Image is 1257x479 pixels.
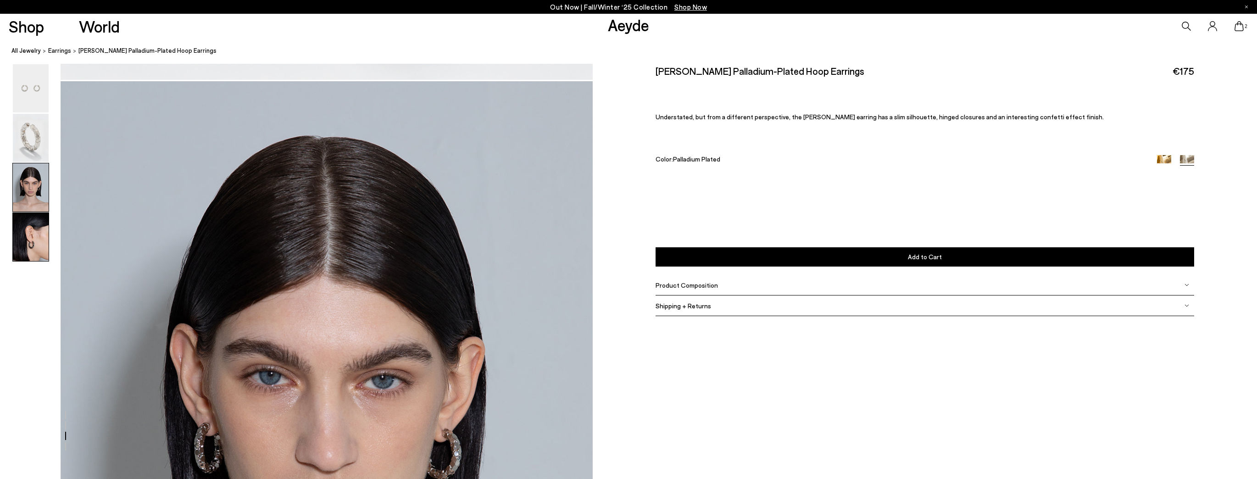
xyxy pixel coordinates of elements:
[1185,283,1189,287] img: svg%3E
[11,46,41,56] a: All Jewelry
[78,46,217,56] span: [PERSON_NAME] Palladium-Plated Hoop Earrings
[656,155,1140,166] div: Color:
[9,18,44,34] a: Shop
[656,302,711,310] span: Shipping + Returns
[13,163,49,212] img: Cruz Palladium-Plated Hoop Earrings - Image 3
[656,247,1194,266] button: Add to Cart
[11,39,1257,64] nav: breadcrumb
[48,47,71,54] span: earrings
[656,281,718,289] span: Product Composition
[79,18,120,34] a: World
[656,64,864,78] h2: [PERSON_NAME] Palladium-Plated Hoop Earrings
[674,3,707,11] span: Navigate to /collections/new-in
[608,15,649,34] a: Aeyde
[13,114,49,162] img: Cruz Palladium-Plated Hoop Earrings - Image 2
[1173,64,1194,78] span: €175
[656,113,1104,121] span: Understated, but from a different perspective, the [PERSON_NAME] earring has a slim silhouette, h...
[673,155,720,163] span: Palladium Plated
[48,46,71,56] a: earrings
[908,252,942,260] span: Add to Cart
[1185,303,1189,308] img: svg%3E
[13,213,49,261] img: Cruz Palladium-Plated Hoop Earrings - Image 4
[1244,24,1248,29] span: 2
[13,64,49,112] img: Cruz Palladium-Plated Hoop Earrings - Image 1
[1235,21,1244,31] a: 2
